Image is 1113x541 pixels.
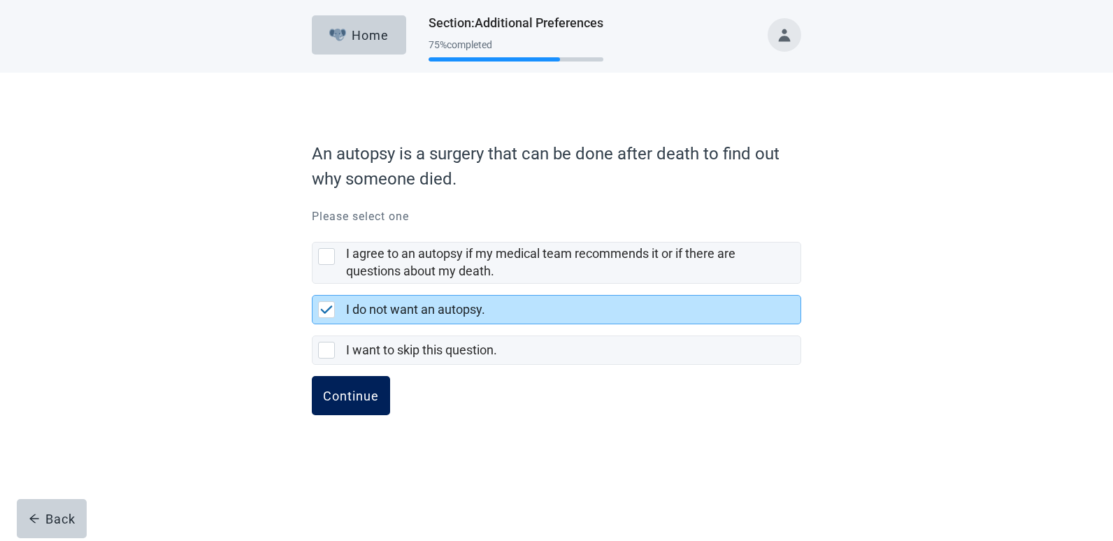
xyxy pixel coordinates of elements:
[429,13,603,33] h1: Section : Additional Preferences
[312,295,801,324] div: I do not want an autopsy., checkbox, selected
[312,208,801,225] p: Please select one
[312,15,406,55] button: ElephantHome
[312,376,390,415] button: Continue
[429,34,603,68] div: Progress section
[29,512,76,526] div: Back
[29,513,40,524] span: arrow-left
[312,141,794,192] label: An autopsy is a surgery that can be done after death to find out why someone died.
[329,29,347,41] img: Elephant
[346,302,485,317] label: I do not want an autopsy.
[329,28,389,42] div: Home
[17,499,87,538] button: arrow-leftBack
[323,389,379,403] div: Continue
[346,342,497,357] label: I want to skip this question.
[312,336,801,365] div: I want to skip this question., checkbox, not selected
[768,18,801,52] button: Toggle account menu
[429,39,603,50] div: 75 % completed
[312,242,801,284] div: I agree to an autopsy if my medical team recommends it or if there are questions about my death.,...
[346,246,735,278] label: I agree to an autopsy if my medical team recommends it or if there are questions about my death.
